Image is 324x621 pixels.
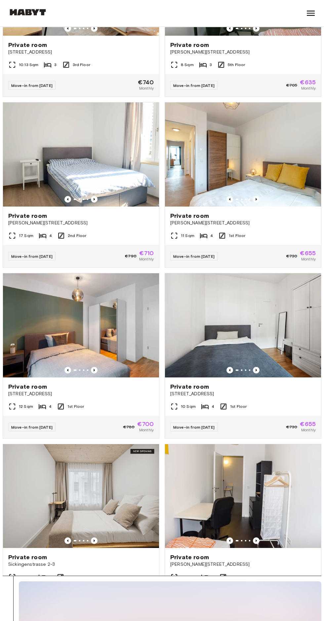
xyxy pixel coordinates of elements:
[170,553,209,561] span: Private room
[19,233,33,239] span: 17 Sqm
[8,212,47,220] span: Private room
[300,250,316,256] span: €655
[3,273,159,377] img: Marketing picture of unit DE-01-003-001-01HF
[54,62,57,68] span: 3
[301,85,316,91] span: Monthly
[8,220,154,226] span: [PERSON_NAME][STREET_ADDRESS]
[165,444,321,548] img: Marketing picture of unit DE-01-302-014-01
[139,256,154,262] span: Monthly
[301,427,316,433] span: Monthly
[49,404,52,409] span: 4
[253,367,260,373] button: Previous image
[139,427,154,433] span: Monthly
[67,404,84,409] span: 1st Floor
[286,82,298,88] span: €705
[64,367,71,373] button: Previous image
[210,233,213,239] span: 4
[91,196,98,203] button: Previous image
[181,404,196,409] span: 10 Sqm
[11,83,53,88] span: Move-in from [DATE]
[301,256,316,262] span: Monthly
[8,553,47,561] span: Private room
[181,62,194,68] span: 8 Sqm
[139,85,154,91] span: Monthly
[226,537,233,544] button: Previous image
[226,196,233,203] button: Previous image
[253,196,260,203] button: Previous image
[91,537,98,544] button: Previous image
[170,41,209,49] span: Private room
[67,574,84,580] span: 1st Floor
[181,233,194,239] span: 11 Sqm
[8,9,48,16] img: Habyt
[19,574,33,580] span: 13 Sqm
[210,62,212,68] span: 3
[212,574,214,580] span: 5
[125,253,137,259] span: €790
[300,79,316,85] span: €635
[91,367,98,373] button: Previous image
[8,41,47,49] span: Private room
[300,421,316,427] span: €655
[165,102,321,207] img: Marketing picture of unit DE-01-006-001-01HF
[170,220,316,226] span: [PERSON_NAME][STREET_ADDRESS]
[139,250,154,256] span: €710
[165,102,321,268] a: Marketing picture of unit DE-01-006-001-01HFPrevious imagePrevious imagePrivate room[PERSON_NAME]...
[3,102,159,268] a: Marketing picture of unit DE-01-006-003-03HFPrevious imagePrevious imagePrivate room[PERSON_NAME]...
[170,383,209,391] span: Private room
[138,79,154,85] span: €740
[64,25,71,32] button: Previous image
[170,391,316,397] span: [STREET_ADDRESS]
[73,62,90,68] span: 3rd Floor
[64,196,71,203] button: Previous image
[165,444,321,609] a: Marketing picture of unit DE-01-302-014-01Previous imagePrevious imagePrivate room[PERSON_NAME][S...
[64,537,71,544] button: Previous image
[286,253,298,259] span: €730
[11,254,53,259] span: Move-in from [DATE]
[165,273,321,377] img: Marketing picture of unit DE-01-002-001-02HF
[11,425,53,430] span: Move-in from [DATE]
[170,212,209,220] span: Private room
[3,444,159,548] img: Marketing picture of unit DE-01-477-036-01
[253,25,260,32] button: Previous image
[91,25,98,32] button: Previous image
[170,561,316,568] span: [PERSON_NAME][STREET_ADDRESS]
[286,424,298,430] span: €730
[226,25,233,32] button: Previous image
[8,49,154,56] span: [STREET_ADDRESS]
[230,574,247,580] span: 5th Floor
[8,391,154,397] span: [STREET_ADDRESS]
[173,254,215,259] span: Move-in from [DATE]
[8,383,47,391] span: Private room
[253,537,260,544] button: Previous image
[165,273,321,439] a: Marketing picture of unit DE-01-002-001-02HFPrevious imagePrevious imagePrivate room[STREET_ADDRE...
[19,404,33,409] span: 12 Sqm
[229,233,245,239] span: 1st Floor
[181,574,196,580] span: 10 Sqm
[68,233,86,239] span: 2nd Floor
[49,574,51,580] span: 3
[3,273,159,439] a: Marketing picture of unit DE-01-003-001-01HFPrevious imagePrevious imagePrivate room[STREET_ADDRE...
[3,444,159,609] a: Marketing picture of unit DE-01-477-036-01Previous imagePrevious imagePrivate roomSickingenstrass...
[226,367,233,373] button: Previous image
[173,83,215,88] span: Move-in from [DATE]
[3,102,159,207] img: Marketing picture of unit DE-01-006-003-03HF
[228,62,245,68] span: 5th Floor
[123,424,135,430] span: €780
[19,62,38,68] span: 10.13 Sqm
[212,404,214,409] span: 4
[49,233,52,239] span: 4
[137,421,154,427] span: €700
[8,561,154,568] span: Sickingenstrasse 2-3
[173,425,215,430] span: Move-in from [DATE]
[170,49,316,56] span: [PERSON_NAME][STREET_ADDRESS]
[230,404,247,409] span: 1st Floor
